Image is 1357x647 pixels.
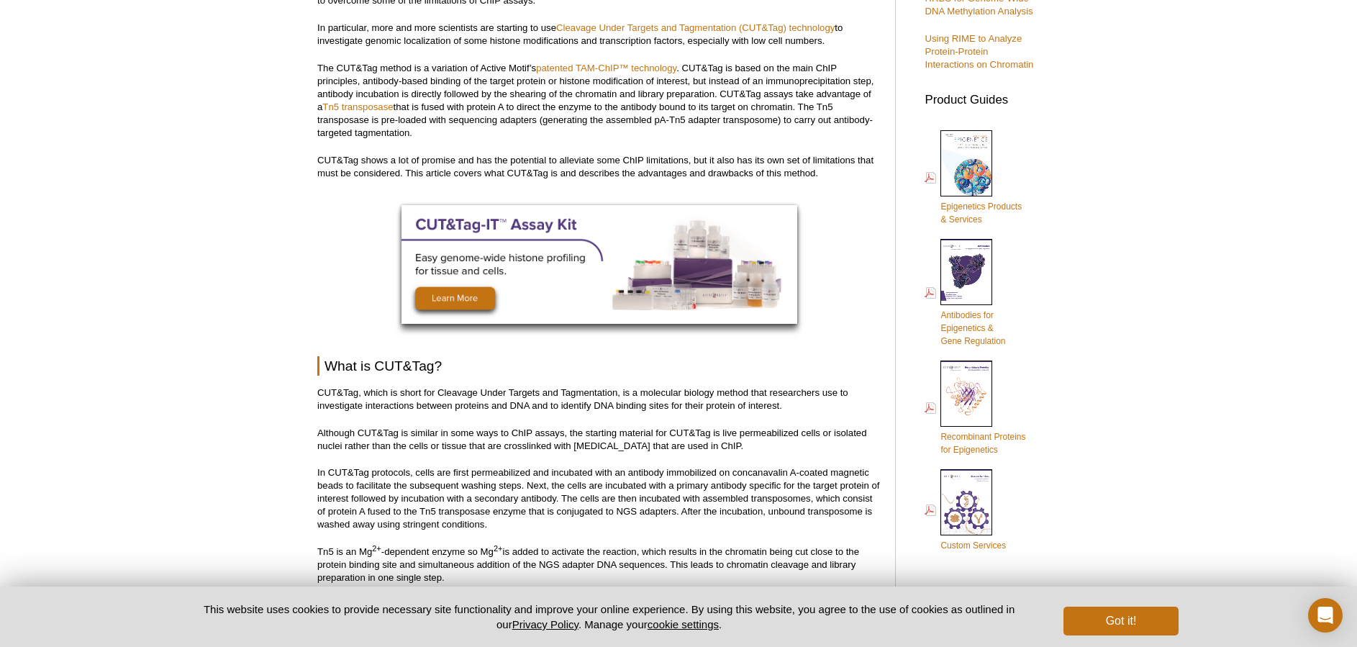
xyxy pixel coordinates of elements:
a: Using RIME to Analyze Protein-Protein Interactions on Chromatin [925,33,1033,70]
a: Privacy Policy [512,618,578,630]
span: Antibodies for Epigenetics & Gene Regulation [940,310,1005,346]
p: CUT&Tag, which is short for Cleavage Under Targets and Tagmentation, is a molecular biology metho... [317,386,881,412]
img: Custom_Services_cover [940,469,992,535]
a: patented TAM-ChIP™ technology [536,63,676,73]
h3: Product Guides [925,86,1040,107]
p: In CUT&Tag protocols, cells are first permeabilized and incubated with an antibody immobilized on... [317,466,881,531]
a: Cleavage Under Targets and Tagmentation (CUT&Tag) technology [556,22,835,33]
span: Recombinant Proteins for Epigenetics [940,432,1025,455]
a: Custom Services [925,468,1006,553]
p: The CUT&Tag method is a variation of Active Motif’s . CUT&Tag is based on the main ChIP principle... [317,62,881,140]
p: Although CUT&Tag is similar in some ways to ChIP assays, the starting material for CUT&Tag is liv... [317,427,881,453]
p: This website uses cookies to provide necessary site functionality and improve your online experie... [178,602,1040,632]
img: Rec_prots_140604_cover_web_70x200 [940,361,992,427]
img: Epi_brochure_140604_cover_web_70x200 [940,130,992,196]
p: Tn5 is an Mg -dependent enzyme so Mg is added to activate the reaction, which results in the chro... [317,546,881,584]
sup: 2+ [494,544,503,553]
span: Epigenetics Products & Services [940,202,1022,225]
a: Epigenetics Products& Services [925,129,1022,227]
a: Antibodies forEpigenetics &Gene Regulation [925,237,1005,349]
button: Got it! [1063,607,1179,635]
sup: 2+ [372,544,381,553]
a: Recombinant Proteinsfor Epigenetics [925,359,1025,458]
h2: What is CUT&Tag? [317,356,881,376]
img: Optimized CUT&Tag-IT Assay Kit [401,205,797,324]
p: CUT&Tag shows a lot of promise and has the potential to alleviate some ChIP limitations, but it a... [317,154,881,180]
div: Open Intercom Messenger [1308,598,1343,633]
a: Tn5 transposase [322,101,393,112]
button: cookie settings [648,618,719,630]
p: In particular, more and more scientists are starting to use to investigate genomic localization o... [317,22,881,47]
img: Abs_epi_2015_cover_web_70x200 [940,239,992,305]
span: Custom Services [940,540,1006,551]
